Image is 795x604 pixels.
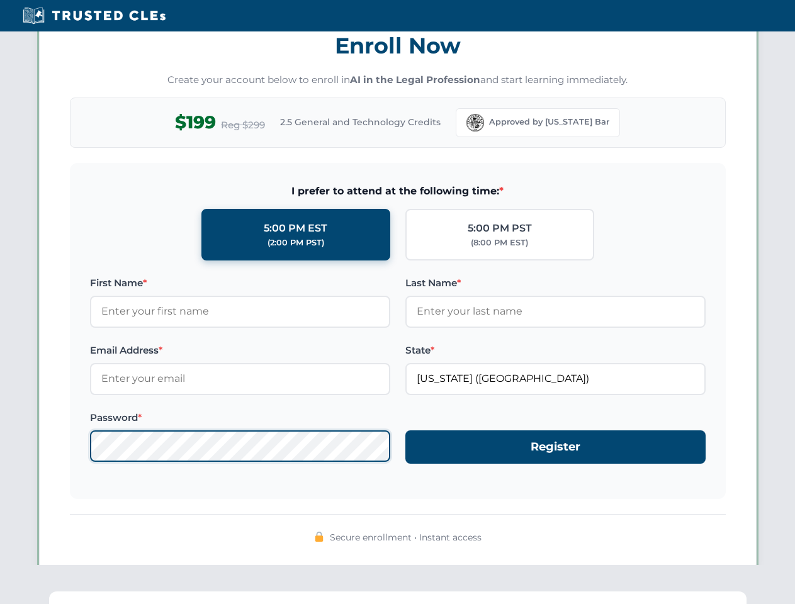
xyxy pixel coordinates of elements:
[405,430,706,464] button: Register
[405,343,706,358] label: State
[90,276,390,291] label: First Name
[264,220,327,237] div: 5:00 PM EST
[489,116,609,128] span: Approved by [US_STATE] Bar
[350,74,480,86] strong: AI in the Legal Profession
[471,237,528,249] div: (8:00 PM EST)
[405,296,706,327] input: Enter your last name
[90,410,390,425] label: Password
[70,26,726,65] h3: Enroll Now
[70,73,726,87] p: Create your account below to enroll in and start learning immediately.
[330,530,482,544] span: Secure enrollment • Instant access
[280,115,441,129] span: 2.5 General and Technology Credits
[175,108,216,137] span: $199
[466,114,484,131] img: Florida Bar
[468,220,532,237] div: 5:00 PM PST
[90,296,390,327] input: Enter your first name
[405,276,706,291] label: Last Name
[221,118,265,133] span: Reg $299
[90,183,706,199] span: I prefer to attend at the following time:
[19,6,169,25] img: Trusted CLEs
[314,532,324,542] img: 🔒
[268,237,324,249] div: (2:00 PM PST)
[405,363,706,394] input: Florida (FL)
[90,363,390,394] input: Enter your email
[90,343,390,358] label: Email Address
